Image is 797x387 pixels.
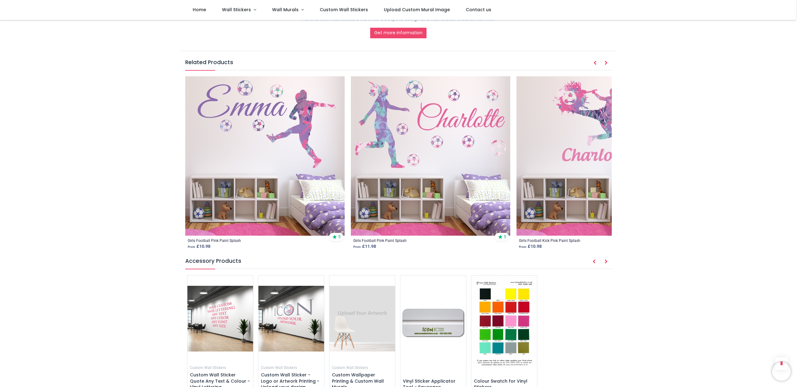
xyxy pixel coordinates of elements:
strong: £ 10.98 [519,244,542,249]
img: Girls Football Pink Paint Splash Personalised Wall Sticker [351,76,510,236]
h5: Accessory Products [185,257,612,269]
span: Wall Murals [272,7,299,13]
a: Custom Wall Stickers [261,365,297,370]
button: Prev [588,257,600,267]
img: Custom Wall Sticker - Logo or Artwork Printing - Upload your design [258,276,324,362]
h5: Related Products [185,59,612,70]
button: Next [601,58,612,68]
a: Girls Football Pink Paint Splash [353,238,407,243]
a: Custom Wall Stickers [332,365,368,370]
button: Next [601,257,612,267]
img: Colour Swatch for Vinyl Stickers [471,276,537,368]
strong: £ 10.98 [188,244,210,249]
span: Upload Custom Mural Image [384,7,450,13]
span: Contact us [466,7,491,13]
span: Home [193,7,206,13]
span: Custom Wall Stickers [320,7,368,13]
span: From [519,245,526,248]
img: Custom Wallpaper Printing & Custom Wall Murals [329,276,395,362]
span: From [188,245,195,248]
span: 5 [504,234,506,240]
span: Wall Stickers [222,7,251,13]
img: Personalised Girls Football Pink Paint Splash Wall Sticker [185,76,345,236]
iframe: Brevo live chat [772,362,791,381]
img: Vinyl Sticker Applicator Tool - Squeegee [400,276,466,368]
button: Prev [589,58,601,68]
strong: £ 11.98 [353,244,376,249]
a: Girls Football Kick Pink Paint Splash [519,238,580,243]
a: Custom Wall Stickers [190,365,226,370]
span: From [353,245,361,248]
img: Girls Football Kick Pink Paint Splash Personalised Wall Sticker [516,76,676,236]
a: Girls Football Pink Paint Splash [188,238,241,243]
span: 5 [338,234,341,240]
a: Get more information [370,28,427,38]
img: Custom Wall Sticker Quote Any Text & Colour - Vinyl Lettering [187,276,253,362]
